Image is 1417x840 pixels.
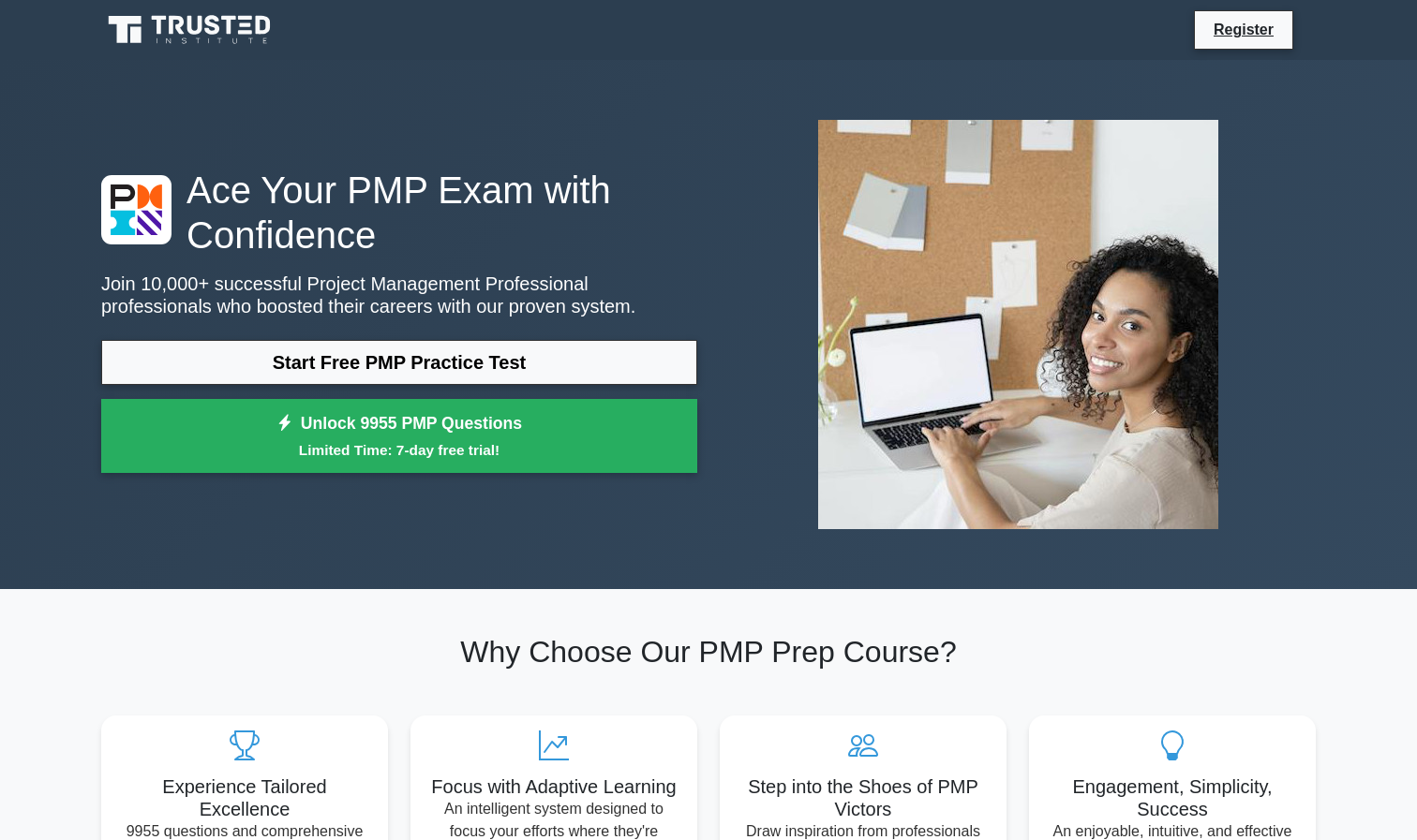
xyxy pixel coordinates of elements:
h5: Experience Tailored Excellence [116,775,373,820]
a: Unlock 9955 PMP QuestionsLimited Time: 7-day free trial! [101,399,697,474]
h1: Ace Your PMP Exam with Confidence [101,168,697,258]
h5: Step into the Shoes of PMP Victors [735,775,992,820]
a: Register [1202,18,1285,41]
h5: Focus with Adaptive Learning [425,775,682,798]
h2: Why Choose Our PMP Prep Course? [101,634,1316,670]
p: Join 10,000+ successful Project Management Professional professionals who boosted their careers w... [101,273,697,317]
a: Start Free PMP Practice Test [101,340,697,385]
small: Limited Time: 7-day free trial! [125,439,674,461]
h5: Engagement, Simplicity, Success [1044,775,1301,820]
